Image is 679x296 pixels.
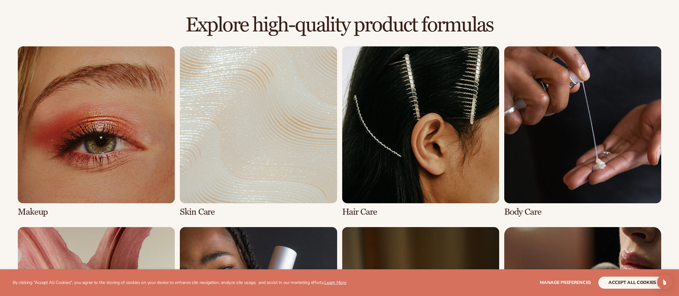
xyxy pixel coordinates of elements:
div: 3 / 8 [342,46,499,217]
h3: Makeup [18,207,175,217]
div: 2 / 8 [180,46,337,217]
span: Manage preferences [540,279,591,286]
div: 1 / 8 [18,46,175,217]
h3: Skin Care [180,207,337,217]
h2: Explore high-quality product formulas [18,15,661,36]
button: accept all cookies [598,277,666,289]
button: Manage preferences [540,277,591,289]
h3: Hair Care [342,207,499,217]
h3: Body Care [504,207,661,217]
a: Learn More [324,279,346,286]
div: 4 / 8 [504,46,661,217]
p: By clicking "Accept All Cookies", you agree to the storing of cookies on your device to enhance s... [13,280,346,286]
div: Open Intercom Messenger [657,274,672,290]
